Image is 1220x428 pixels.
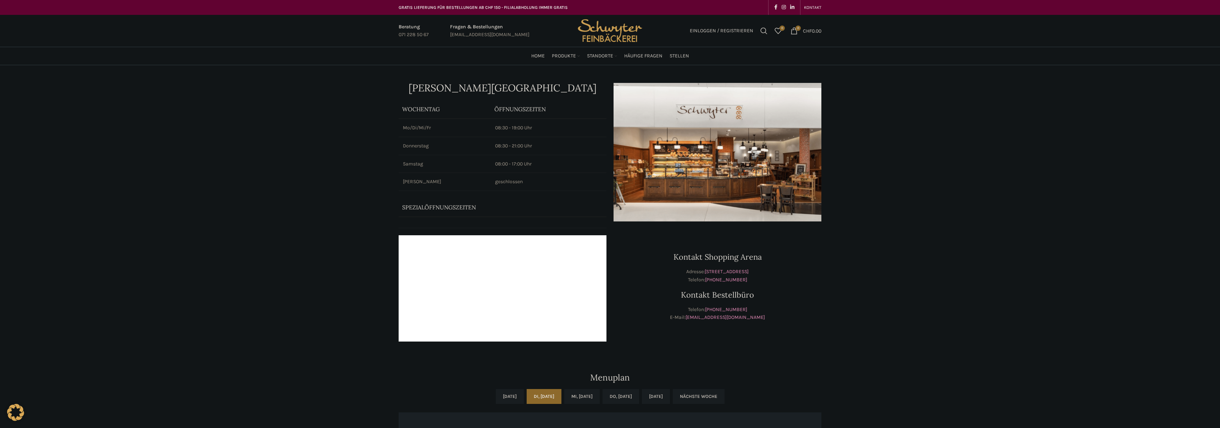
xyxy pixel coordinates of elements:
p: Mo/Di/Mi/Fr [403,124,487,131]
iframe: schwyter zürcherstrasse shopping arena [399,235,606,342]
div: Main navigation [395,49,825,63]
p: Spezialöffnungszeiten [402,203,583,211]
a: Standorte [587,49,617,63]
a: 0 CHF0.00 [787,24,825,38]
span: KONTAKT [804,5,821,10]
a: Linkedin social link [788,2,797,12]
a: 0 [771,24,785,38]
h2: Menuplan [399,373,821,382]
div: Meine Wunschliste [771,24,785,38]
p: Wochentag [402,105,487,113]
p: Telefon: E-Mail: [614,306,821,322]
div: Secondary navigation [800,0,825,15]
h3: Kontakt Bestellbüro [614,291,821,299]
a: [EMAIL_ADDRESS][DOMAIN_NAME] [686,314,765,320]
a: Einloggen / Registrieren [686,24,757,38]
p: Donnerstag [403,142,487,150]
img: Bäckerei Schwyter [575,15,645,47]
a: Nächste Woche [673,389,725,404]
span: CHF [803,28,812,34]
p: 08:30 - 19:00 Uhr [495,124,602,131]
p: 08:30 - 21:00 Uhr [495,142,602,150]
span: 0 [780,26,785,31]
h3: Kontakt Shopping Arena [614,253,821,261]
a: [DATE] [642,389,670,404]
a: Site logo [575,27,645,33]
span: GRATIS LIEFERUNG FÜR BESTELLUNGEN AB CHF 150 - FILIALABHOLUNG IMMER GRATIS [399,5,568,10]
span: Produkte [552,53,576,60]
p: Adresse: Telefon: [614,268,821,284]
a: Stellen [670,49,689,63]
span: Einloggen / Registrieren [690,28,753,33]
a: Mi, [DATE] [564,389,600,404]
p: Samstag [403,160,487,168]
p: [PERSON_NAME] [403,178,487,185]
a: [STREET_ADDRESS] [705,269,749,275]
a: Home [531,49,545,63]
span: 0 [795,26,801,31]
a: Di, [DATE] [527,389,561,404]
a: Infobox link [450,23,529,39]
span: Standorte [587,53,613,60]
a: KONTAKT [804,0,821,15]
a: Infobox link [399,23,429,39]
a: Do, [DATE] [603,389,639,404]
p: ÖFFNUNGSZEITEN [494,105,603,113]
a: [PHONE_NUMBER] [705,306,747,312]
a: Produkte [552,49,580,63]
p: geschlossen [495,178,602,185]
a: Facebook social link [772,2,780,12]
a: [PHONE_NUMBER] [705,277,747,283]
span: Home [531,53,545,60]
span: Häufige Fragen [624,53,662,60]
h1: [PERSON_NAME][GEOGRAPHIC_DATA] [399,83,606,93]
p: 08:00 - 17:00 Uhr [495,160,602,168]
a: Häufige Fragen [624,49,662,63]
bdi: 0.00 [803,28,821,34]
span: Stellen [670,53,689,60]
a: Instagram social link [780,2,788,12]
a: Suchen [757,24,771,38]
a: [DATE] [496,389,524,404]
